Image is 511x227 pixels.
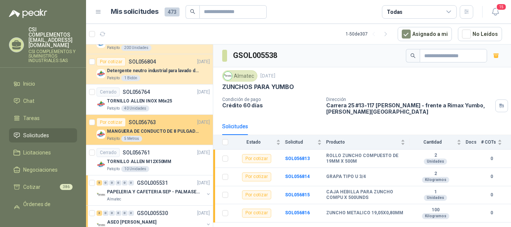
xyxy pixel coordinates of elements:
h1: Mis solicitudes [111,6,159,17]
p: ZUNCHOS PARA YUMBO [222,83,294,91]
div: 0 [128,211,134,216]
p: Patojito [107,75,120,81]
span: Cantidad [410,139,455,145]
div: Kilogramos [422,177,449,183]
div: Por cotizar [97,118,126,127]
b: 0 [481,209,502,217]
b: 0 [481,155,502,162]
p: SOL056764 [123,89,150,95]
p: CSI COMPLEMENTOS [EMAIL_ADDRESS][DOMAIN_NAME] [28,27,77,48]
div: Cerrado [97,148,120,157]
div: Todas [387,8,403,16]
div: 0 [103,180,108,185]
p: Patojito [107,105,120,111]
a: CerradoSOL056761[DATE] Company LogoTORNILLO ALLEN M12X50MMPatojito10 Unidades [86,145,213,175]
span: search [190,9,195,14]
a: Tareas [9,111,77,125]
div: 0 [109,180,115,185]
a: SOL056816 [285,210,310,215]
h3: GSOL005538 [233,50,278,61]
p: Carrera 25 #13-117 [PERSON_NAME] - frente a Rimax Yumbo , [PERSON_NAME][GEOGRAPHIC_DATA] [326,102,492,115]
div: Por cotizar [97,57,126,66]
p: Almatec [107,196,121,202]
a: Negociaciones [9,163,77,177]
img: Company Logo [97,160,105,169]
div: 1 Bidón [121,75,140,81]
img: Company Logo [97,69,105,78]
p: MANGUERA DE CONDUCTO DE 8 PULGADAS DE ALAMBRE DE ACERO PU [107,128,200,135]
th: Producto [326,135,410,150]
div: 1 - 50 de 307 [346,28,392,40]
p: PAPELERIA Y CAFETERIA SEP - PALMASECA [107,188,200,196]
p: Patojito [107,136,120,142]
b: 0 [481,191,502,199]
p: ASEO [PERSON_NAME] [107,219,156,226]
button: Asignado a mi [398,27,452,41]
div: 40 Unidades [121,105,149,111]
span: Estado [233,139,275,145]
b: 2 [410,153,461,159]
b: 100 [410,207,461,213]
a: Licitaciones [9,145,77,160]
span: 386 [60,184,73,190]
a: SOL056814 [285,174,310,179]
div: 200 Unidades [121,45,152,51]
p: [DATE] [260,73,275,80]
p: Dirección [326,97,492,102]
div: Por cotizar [242,154,271,163]
p: GSOL005530 [137,211,168,216]
img: Logo peakr [9,9,47,18]
div: 0 [122,211,128,216]
b: SOL056815 [285,192,310,197]
img: Company Logo [224,72,232,80]
div: 5 [97,180,102,185]
a: Por cotizarSOL056763[DATE] Company LogoMANGUERA DE CONDUCTO DE 8 PULGADAS DE ALAMBRE DE ACERO PUP... [86,115,213,145]
p: [DATE] [197,149,210,156]
img: Company Logo [97,190,105,199]
div: Kilogramos [422,213,449,219]
p: SOL056763 [129,120,156,125]
div: 0 [116,211,121,216]
p: GSOL005531 [137,180,168,185]
p: TORNILLO ALLEN M12X50MM [107,158,171,165]
b: 0 [481,173,502,180]
div: 10 Unidades [121,166,149,172]
a: SOL056813 [285,156,310,161]
span: search [410,53,416,58]
button: 15 [489,5,502,19]
p: TORNILLO ALLEN INOX M6x25 [107,98,172,105]
p: Condición de pago [222,97,320,102]
a: Inicio [9,77,77,91]
span: Negociaciones [23,166,58,174]
b: ROLLO ZUNCHO COMPUESTO DE 19MM X 500M [326,153,405,165]
a: Por cotizarSOL056804[DATE] Company LogoDetergente neutro industrial para lavado de tanques y maqu... [86,54,213,85]
span: Órdenes de Compra [23,200,70,217]
div: Solicitudes [222,122,248,131]
a: Chat [9,94,77,108]
span: Inicio [23,80,35,88]
p: Patojito [107,166,120,172]
b: 2 [410,171,461,177]
div: Unidades [424,195,447,201]
p: CSI COMPLEMENTOS Y SUMINISTROS INDUSTRIALES SAS [28,49,77,63]
th: Estado [233,135,285,150]
div: Por cotizar [242,172,271,181]
b: GRAPA TIPO U 3/4 [326,174,366,180]
div: Cerrado [97,88,120,96]
div: Por cotizar [242,190,271,199]
b: 1 [410,189,461,195]
span: 15 [496,3,507,10]
img: Company Logo [97,99,105,108]
b: CAJA HEBILLA PARA ZUNCHO COMPU X 500UNDS [326,189,405,201]
img: Company Logo [97,130,105,139]
a: Órdenes de Compra [9,197,77,220]
p: Detergente neutro industrial para lavado de tanques y maquinas. [107,67,200,74]
div: 0 [116,180,121,185]
p: Crédito 60 días [222,102,320,108]
th: # COTs [481,135,511,150]
span: Licitaciones [23,148,51,157]
div: Almatec [222,70,257,82]
span: 473 [165,7,180,16]
div: 0 [109,211,115,216]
